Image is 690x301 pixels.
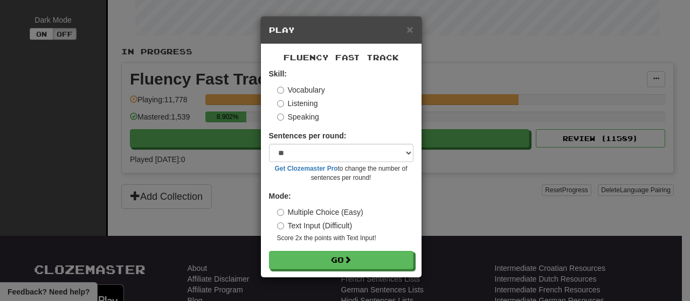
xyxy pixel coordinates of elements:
[269,25,413,36] h5: Play
[277,98,318,109] label: Listening
[406,24,413,35] button: Close
[275,165,338,172] a: Get Clozemaster Pro
[277,111,319,122] label: Speaking
[269,164,413,183] small: to change the number of sentences per round!
[269,130,347,141] label: Sentences per round:
[284,53,399,62] span: Fluency Fast Track
[277,207,363,218] label: Multiple Choice (Easy)
[277,222,284,229] input: Text Input (Difficult)
[269,69,287,78] strong: Skill:
[277,220,353,231] label: Text Input (Difficult)
[269,251,413,269] button: Go
[277,87,284,94] input: Vocabulary
[277,100,284,107] input: Listening
[269,192,291,200] strong: Mode:
[406,23,413,36] span: ×
[277,209,284,216] input: Multiple Choice (Easy)
[277,85,325,95] label: Vocabulary
[277,234,413,243] small: Score 2x the points with Text Input !
[277,114,284,121] input: Speaking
